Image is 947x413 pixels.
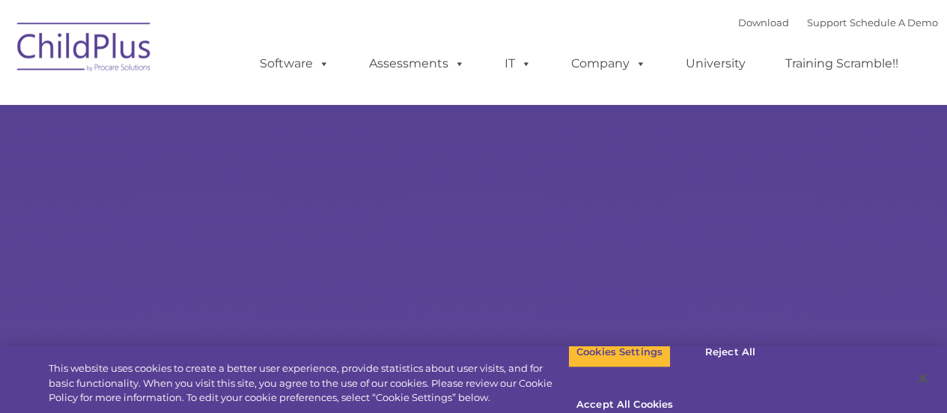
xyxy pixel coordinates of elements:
[568,337,671,368] button: Cookies Settings
[354,49,480,79] a: Assessments
[49,361,568,406] div: This website uses cookies to create a better user experience, provide statistics about user visit...
[490,49,546,79] a: IT
[556,49,661,79] a: Company
[738,16,789,28] a: Download
[683,337,777,368] button: Reject All
[245,49,344,79] a: Software
[671,49,761,79] a: University
[850,16,938,28] a: Schedule A Demo
[770,49,913,79] a: Training Scramble!!
[807,16,847,28] a: Support
[10,12,159,87] img: ChildPlus by Procare Solutions
[907,362,940,395] button: Close
[738,16,938,28] font: |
